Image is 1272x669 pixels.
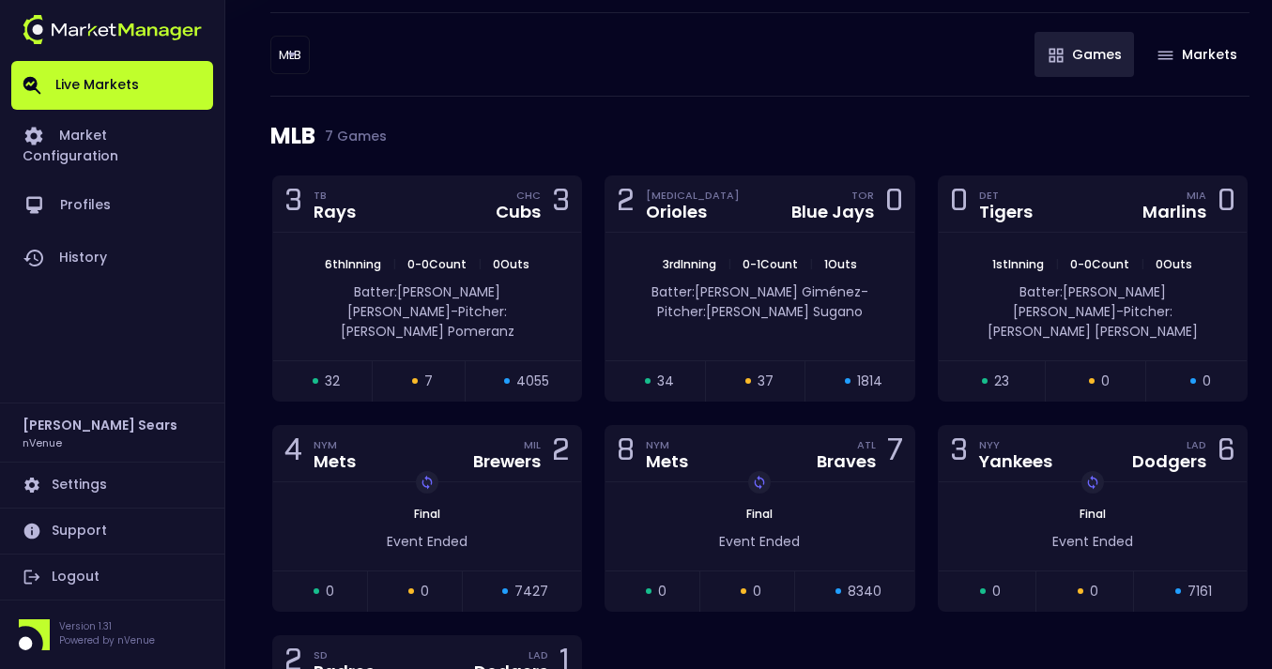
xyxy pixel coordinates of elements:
[988,302,1198,341] span: Pitcher: [PERSON_NAME] [PERSON_NAME]
[284,187,302,221] div: 3
[804,256,819,272] span: |
[1187,188,1206,203] div: MIA
[851,188,874,203] div: TOR
[758,372,774,391] span: 37
[424,372,433,391] span: 7
[885,187,903,221] div: 0
[387,532,467,551] span: Event Ended
[719,532,800,551] span: Event Ended
[326,582,334,601] span: 0
[753,582,761,601] span: 0
[646,204,740,220] div: Orioles
[1049,48,1064,63] img: gameIcon
[1187,437,1206,452] div: LAD
[314,437,356,452] div: NYM
[23,435,62,449] h3: nVenue
[1013,282,1166,321] span: Batter: [PERSON_NAME] [PERSON_NAME]
[11,110,213,179] a: Market Configuration
[23,415,177,435] h2: [PERSON_NAME] Sears
[1050,256,1065,272] span: |
[1142,204,1206,220] div: Marlins
[270,97,1249,175] div: MLB
[402,256,472,272] span: 0 - 0 Count
[752,475,767,490] img: replayImg
[514,582,548,601] span: 7427
[646,437,688,452] div: NYM
[529,647,548,662] div: LAD
[651,282,861,301] span: Batter: [PERSON_NAME] Giménez
[950,436,968,471] div: 3
[657,372,674,391] span: 34
[11,509,213,554] a: Support
[314,188,356,203] div: TB
[646,188,740,203] div: [MEDICAL_DATA]
[314,647,375,662] div: SD
[284,436,302,471] div: 4
[979,453,1052,470] div: Yankees
[319,256,387,272] span: 6th Inning
[861,282,868,301] span: -
[11,232,213,284] a: History
[791,204,874,220] div: Blue Jays
[1074,506,1111,522] span: Final
[617,436,635,471] div: 8
[1034,32,1134,77] button: Games
[1116,302,1124,321] span: -
[657,256,722,272] span: 3rd Inning
[524,437,541,452] div: MIL
[994,372,1009,391] span: 23
[1085,475,1100,490] img: replayImg
[1101,372,1110,391] span: 0
[11,555,213,600] a: Logout
[722,256,737,272] span: |
[848,582,881,601] span: 8340
[325,372,340,391] span: 32
[11,179,213,232] a: Profiles
[1135,256,1150,272] span: |
[857,372,882,391] span: 1814
[347,282,500,321] span: Batter: [PERSON_NAME] [PERSON_NAME]
[314,453,356,470] div: Mets
[420,475,435,490] img: replayImg
[1157,51,1173,60] img: gameIcon
[1218,436,1235,471] div: 6
[1065,256,1135,272] span: 0 - 0 Count
[979,437,1052,452] div: NYY
[59,619,155,633] p: Version 1.31
[617,187,635,221] div: 2
[646,453,688,470] div: Mets
[314,204,356,220] div: Rays
[451,302,458,321] span: -
[1218,187,1235,221] div: 0
[496,204,541,220] div: Cubs
[1090,582,1098,601] span: 0
[1143,32,1249,77] button: Markets
[819,256,863,272] span: 1 Outs
[11,61,213,110] a: Live Markets
[387,256,402,272] span: |
[472,256,487,272] span: |
[1132,453,1206,470] div: Dodgers
[992,582,1001,601] span: 0
[1188,582,1212,601] span: 7161
[421,582,429,601] span: 0
[979,188,1033,203] div: DET
[341,302,514,341] span: Pitcher: [PERSON_NAME] Pomeranz
[987,256,1050,272] span: 1st Inning
[658,582,667,601] span: 0
[408,506,446,522] span: Final
[11,619,213,650] div: Version 1.31Powered by nVenue
[950,187,968,221] div: 0
[11,463,213,508] a: Settings
[487,256,535,272] span: 0 Outs
[737,256,804,272] span: 0 - 1 Count
[516,372,549,391] span: 4055
[59,633,155,647] p: Powered by nVenue
[270,36,310,74] div: BAS - All
[657,302,863,321] span: Pitcher: [PERSON_NAME] Sugano
[516,188,541,203] div: CHC
[552,436,570,471] div: 2
[315,129,387,144] span: 7 Games
[1052,532,1133,551] span: Event Ended
[979,204,1033,220] div: Tigers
